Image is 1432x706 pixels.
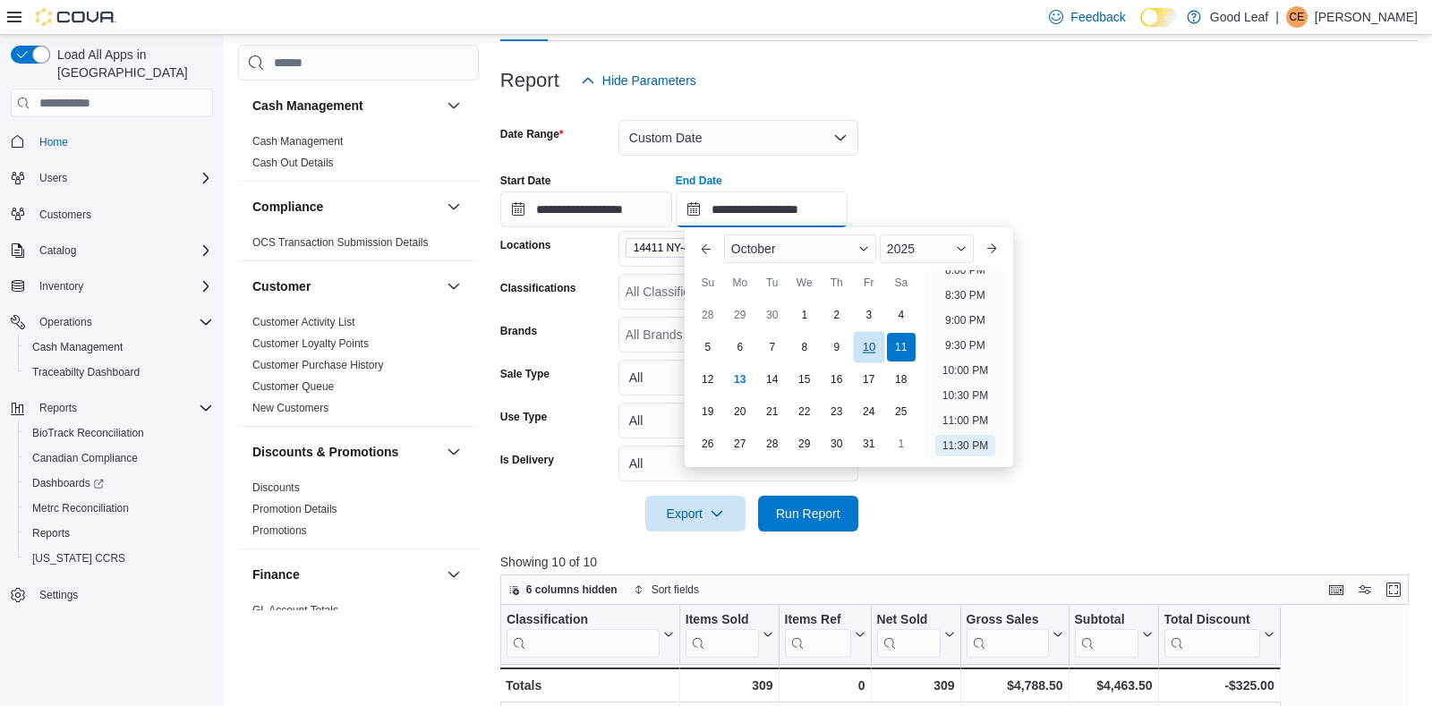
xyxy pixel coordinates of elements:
[32,204,98,225] a: Customers
[784,612,850,629] div: Items Ref
[823,365,851,394] div: day-16
[694,397,722,426] div: day-19
[32,501,129,515] span: Metrc Reconciliation
[887,430,916,458] div: day-1
[443,564,465,585] button: Finance
[618,446,858,481] button: All
[977,234,1006,263] button: Next month
[887,365,916,394] div: day-18
[32,240,83,261] button: Catalog
[25,336,213,358] span: Cash Management
[500,453,554,467] label: Is Delivery
[443,441,465,463] button: Discounts & Promotions
[39,315,92,329] span: Operations
[252,443,439,461] button: Discounts & Promotions
[500,127,564,141] label: Date Range
[790,301,819,329] div: day-1
[18,446,220,471] button: Canadian Compliance
[618,120,858,156] button: Custom Date
[823,397,851,426] div: day-23
[32,365,140,379] span: Traceabilty Dashboard
[790,365,819,394] div: day-15
[686,612,773,658] button: Items Sold
[18,546,220,571] button: [US_STATE] CCRS
[676,191,848,227] input: Press the down key to enter a popover containing a calendar. Press the escape key to close the po...
[966,612,1062,658] button: Gross Sales
[18,421,220,446] button: BioTrack Reconciliation
[500,174,551,188] label: Start Date
[39,171,67,185] span: Users
[443,95,465,116] button: Cash Management
[252,135,343,148] a: Cash Management
[887,242,915,256] span: 2025
[18,471,220,496] a: Dashboards
[443,196,465,217] button: Compliance
[252,316,355,328] a: Customer Activity List
[656,496,735,532] span: Export
[4,396,220,421] button: Reports
[252,603,338,617] span: GL Account Totals
[726,365,754,394] div: day-13
[938,335,993,356] li: 9:30 PM
[823,430,851,458] div: day-30
[724,234,876,263] div: Button. Open the month selector. October is currently selected.
[776,505,840,523] span: Run Report
[32,426,144,440] span: BioTrack Reconciliation
[507,612,674,658] button: Classification
[887,268,916,297] div: Sa
[252,523,307,538] span: Promotions
[252,97,439,115] button: Cash Management
[758,333,787,362] div: day-7
[790,430,819,458] div: day-29
[887,397,916,426] div: day-25
[652,583,699,597] span: Sort fields
[252,277,311,295] h3: Customer
[694,268,722,297] div: Su
[686,612,759,658] div: Items Sold
[1275,6,1279,28] p: |
[1074,612,1138,629] div: Subtotal
[32,451,138,465] span: Canadian Compliance
[25,336,130,358] a: Cash Management
[887,333,916,362] div: day-11
[252,604,338,617] a: GL Account Totals
[507,612,660,629] div: Classification
[32,240,213,261] span: Catalog
[618,360,858,396] button: All
[25,523,213,544] span: Reports
[25,362,213,383] span: Traceabilty Dashboard
[252,198,323,216] h3: Compliance
[238,131,479,181] div: Cash Management
[1163,675,1274,696] div: -$325.00
[25,472,111,494] a: Dashboards
[32,132,75,153] a: Home
[252,236,429,249] a: OCS Transaction Submission Details
[32,311,99,333] button: Operations
[726,430,754,458] div: day-27
[252,566,439,583] button: Finance
[252,277,439,295] button: Customer
[876,612,940,658] div: Net Sold
[25,422,213,444] span: BioTrack Reconciliation
[252,524,307,537] a: Promotions
[252,503,337,515] a: Promotion Details
[634,239,773,257] span: 14411 NY-438, [GEOGRAPHIC_DATA]
[4,201,220,227] button: Customers
[252,502,337,516] span: Promotion Details
[1074,612,1138,658] div: Subtotal
[935,385,995,406] li: 10:30 PM
[526,583,618,597] span: 6 columns hidden
[626,238,796,258] span: 14411 NY-438, Gowanda
[1315,6,1418,28] p: [PERSON_NAME]
[938,285,993,306] li: 8:30 PM
[4,238,220,263] button: Catalog
[238,477,479,549] div: Discounts & Promotions
[692,234,720,263] button: Previous Month
[935,435,995,456] li: 11:30 PM
[758,430,787,458] div: day-28
[823,268,851,297] div: Th
[1383,579,1404,600] button: Enter fullscreen
[686,612,759,629] div: Items Sold
[36,8,116,26] img: Cova
[726,301,754,329] div: day-29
